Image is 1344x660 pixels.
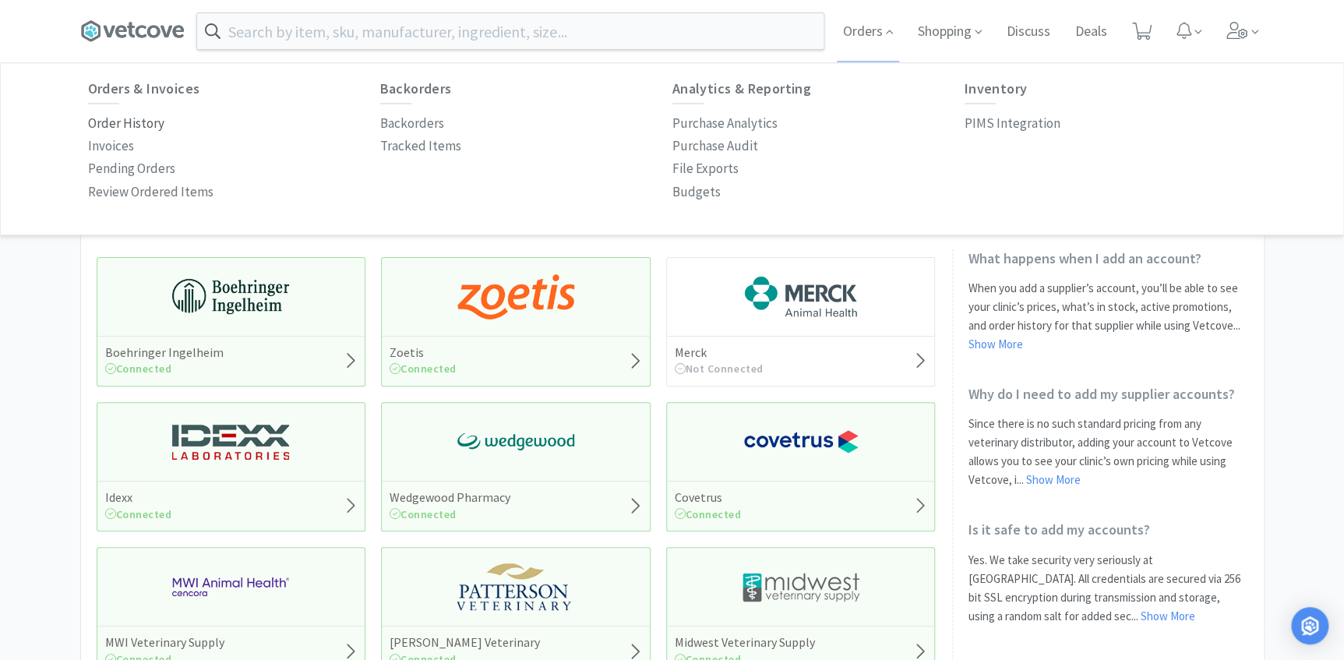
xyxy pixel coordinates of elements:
h2: What happens when I add an account? [968,249,1248,267]
h5: Merck [675,344,764,361]
h5: Idexx [105,489,172,506]
p: Order History [88,113,164,134]
h5: Wedgewood Pharmacy [390,489,510,506]
p: When you add a supplier’s account, you’ll be able to see your clinic’s prices, what’s in stock, a... [968,279,1248,354]
p: Yes. We take security very seriously at [GEOGRAPHIC_DATA]. All credentials are secured via 256 bi... [968,551,1248,626]
a: PIMS Integration [965,112,1060,135]
a: Budgets [672,181,721,203]
span: Connected [105,362,172,376]
span: Connected [105,507,172,521]
a: Deals [1069,25,1113,39]
h5: MWI Veterinary Supply [105,634,224,651]
a: Order History [88,112,164,135]
h6: Orders & Invoices [88,81,380,97]
a: Pending Orders [88,157,175,180]
h6: Analytics & Reporting [672,81,965,97]
div: Open Intercom Messenger [1291,607,1328,644]
h6: Backorders [380,81,672,97]
h2: Is it safe to add my accounts? [968,521,1248,538]
p: File Exports [672,158,739,179]
img: 77fca1acd8b6420a9015268ca798ef17_1.png [743,418,859,465]
a: Show More [1141,609,1195,623]
a: Invoices [88,135,134,157]
h5: Boehringer Ingelheim [105,344,224,361]
p: Pending Orders [88,158,175,179]
p: Invoices [88,136,134,157]
img: f6b2451649754179b5b4e0c70c3f7cb0_2.png [172,563,289,610]
img: f5e969b455434c6296c6d81ef179fa71_3.png [457,563,574,610]
a: Tracked Items [380,135,461,157]
img: 13250b0087d44d67bb1668360c5632f9_13.png [172,418,289,465]
img: 730db3968b864e76bcafd0174db25112_22.png [172,274,289,320]
p: PIMS Integration [965,113,1060,134]
h5: Covetrus [675,489,742,506]
h5: Zoetis [390,344,457,361]
a: Purchase Analytics [672,112,778,135]
img: e40baf8987b14801afb1611fffac9ca4_8.png [457,418,574,465]
h6: Inventory [965,81,1257,97]
span: Connected [390,362,457,376]
a: Show More [1026,472,1081,487]
span: Connected [390,507,457,521]
a: Show More [968,337,1023,351]
h2: Why do I need to add my supplier accounts? [968,385,1248,403]
input: Search by item, sku, manufacturer, ingredient, size... [197,13,824,49]
a: Purchase Audit [672,135,758,157]
p: Backorders [380,113,444,134]
span: Connected [675,507,742,521]
img: 6d7abf38e3b8462597f4a2f88dede81e_176.png [743,274,859,320]
a: Discuss [1000,25,1057,39]
span: Not Connected [675,362,764,376]
p: Purchase Analytics [672,113,778,134]
img: a673e5ab4e5e497494167fe422e9a3ab.png [457,274,574,320]
a: Review Ordered Items [88,181,213,203]
p: Purchase Audit [672,136,758,157]
p: Tracked Items [380,136,461,157]
h5: Midwest Veterinary Supply [675,634,815,651]
a: File Exports [672,157,739,180]
h5: [PERSON_NAME] Veterinary [390,634,540,651]
a: Backorders [380,112,444,135]
img: 4dd14cff54a648ac9e977f0c5da9bc2e_5.png [743,563,859,610]
p: Since there is no such standard pricing from any veterinary distributor, adding your account to V... [968,415,1248,489]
